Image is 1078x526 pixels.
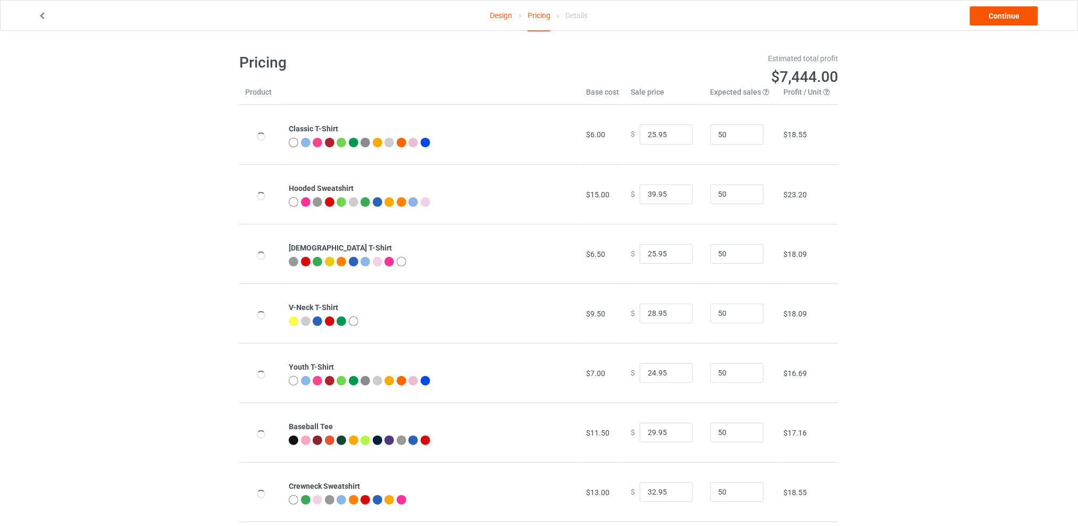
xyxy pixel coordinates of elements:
[631,130,635,139] span: $
[586,190,609,199] span: $15.00
[784,429,807,437] span: $17.16
[631,488,635,496] span: $
[586,310,605,318] span: $9.50
[361,376,370,386] img: heather_texture.png
[361,138,370,147] img: heather_texture.png
[289,124,338,133] b: Classic T-Shirt
[289,363,334,371] b: Youth T-Shirt
[528,1,550,31] div: Pricing
[631,369,635,377] span: $
[586,488,609,497] span: $13.00
[784,130,807,139] span: $18.55
[490,1,513,30] a: Design
[289,244,392,252] b: [DEMOGRAPHIC_DATA] T-Shirt
[547,53,839,64] div: Estimated total profit
[970,6,1038,26] a: Continue
[289,482,360,490] b: Crewneck Sweatshirt
[586,369,605,378] span: $7.00
[580,87,625,105] th: Base cost
[784,310,807,318] span: $18.09
[397,436,406,445] img: heather_texture.png
[239,53,532,72] h1: Pricing
[586,429,609,437] span: $11.50
[239,87,283,105] th: Product
[289,303,338,312] b: V-Neck T-Shirt
[586,250,605,258] span: $6.50
[289,422,333,431] b: Baseball Tee
[784,250,807,258] span: $18.09
[631,249,635,258] span: $
[784,488,807,497] span: $18.55
[784,190,807,199] span: $23.20
[565,1,588,30] div: Details
[586,130,605,139] span: $6.00
[625,87,705,105] th: Sale price
[778,87,839,105] th: Profit / Unit
[289,184,354,193] b: Hooded Sweatshirt
[772,68,839,86] span: $7,444.00
[631,309,635,318] span: $
[631,428,635,437] span: $
[784,369,807,378] span: $16.69
[631,190,635,198] span: $
[705,87,778,105] th: Expected sales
